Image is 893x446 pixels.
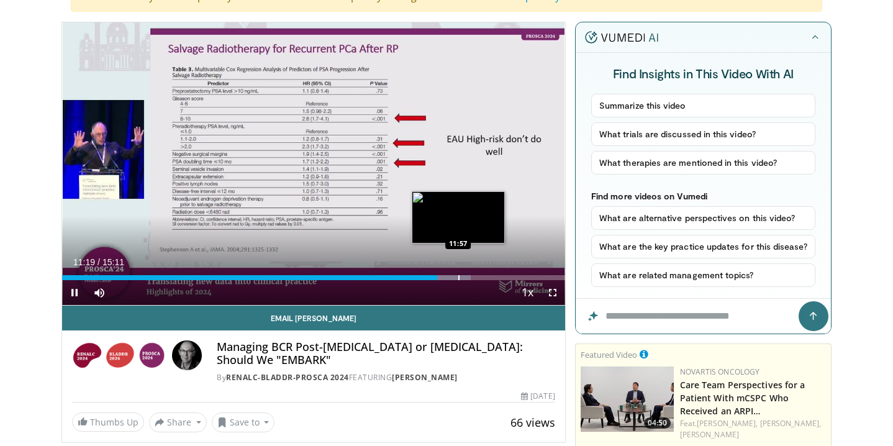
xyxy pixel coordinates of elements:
p: Find more videos on Vumedi [591,191,815,201]
button: What are the key practice updates for this disease? [591,235,815,258]
a: Novartis Oncology [680,366,760,377]
span: 66 views [510,415,555,430]
button: Mute [87,280,112,305]
a: RENALC-BLADDR-PROSCA 2024 [226,372,349,383]
input: Question for the AI [576,299,831,334]
img: vumedi-ai-logo.v2.svg [585,31,658,43]
a: Thumbs Up [72,412,144,432]
div: Progress Bar [62,275,565,280]
h4: Find Insights in This Video With AI [591,65,815,81]
div: By FEATURING [217,372,555,383]
a: [PERSON_NAME], [697,418,758,429]
span: 11:19 [73,257,95,267]
span: 04:50 [644,417,671,429]
span: 15:11 [102,257,124,267]
button: What therapies are mentioned in this video? [591,151,815,175]
button: What trials are discussed in this video? [591,122,815,146]
a: 04:50 [581,366,674,432]
a: [PERSON_NAME] [680,429,739,440]
button: Save to [212,412,275,432]
a: [PERSON_NAME] [392,372,458,383]
button: Playback Rate [515,280,540,305]
small: Featured Video [581,349,637,360]
img: RENALC-BLADDR-PROSCA 2024 [72,340,167,370]
button: Pause [62,280,87,305]
img: image.jpeg [412,191,505,243]
h4: Managing BCR Post-[MEDICAL_DATA] or [MEDICAL_DATA]: Should We "EMBARK" [217,340,555,367]
button: What are related management topics? [591,263,815,287]
video-js: Video Player [62,22,565,306]
button: What are alternative perspectives on this video? [591,206,815,230]
button: Summarize this video [591,94,815,117]
div: [DATE] [521,391,555,402]
a: Care Team Perspectives for a Patient With mCSPC Who Received an ARPI… [680,379,805,417]
div: Feat. [680,418,826,440]
button: Share [149,412,207,432]
span: / [97,257,100,267]
img: Avatar [172,340,202,370]
a: Email [PERSON_NAME] [62,306,565,330]
a: [PERSON_NAME], [760,418,821,429]
button: Fullscreen [540,280,565,305]
img: cad44f18-58c5-46ed-9b0e-fe9214b03651.jpg.150x105_q85_crop-smart_upscale.jpg [581,366,674,432]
